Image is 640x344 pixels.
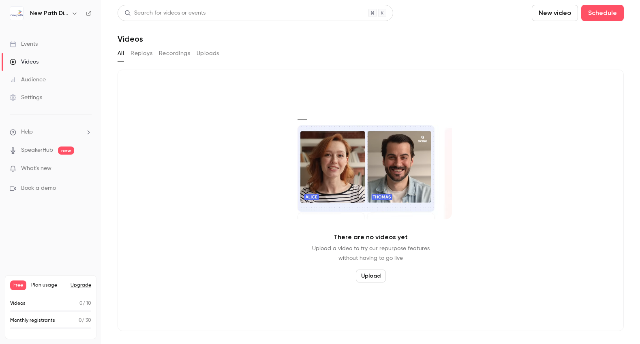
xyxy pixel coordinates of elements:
span: What's new [21,164,51,173]
button: Schedule [581,5,624,21]
p: Monthly registrants [10,317,55,324]
button: Uploads [197,47,219,60]
span: Free [10,280,26,290]
div: Videos [10,58,39,66]
span: 0 [79,301,83,306]
div: Search for videos or events [124,9,205,17]
div: Settings [10,93,42,102]
p: Videos [10,300,26,307]
h6: New Path Digital [30,9,68,17]
button: Upgrade [71,282,91,289]
div: Audience [10,76,46,84]
button: Recordings [159,47,190,60]
div: Events [10,40,38,48]
span: new [58,147,74,155]
button: New video [532,5,578,21]
p: / 30 [79,317,91,324]
p: / 10 [79,300,91,307]
li: help-dropdown-opener [10,128,92,136]
section: Videos [118,5,624,339]
span: 0 [79,318,82,323]
button: Replays [131,47,152,60]
p: Upload a video to try our repurpose features without having to go live [312,244,430,263]
button: All [118,47,124,60]
button: Upload [356,270,386,282]
img: New Path Digital [10,7,23,20]
span: Plan usage [31,282,66,289]
p: There are no videos yet [334,232,408,242]
span: Help [21,128,33,136]
span: Book a demo [21,184,56,193]
a: SpeakerHub [21,146,53,155]
h1: Videos [118,34,143,44]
